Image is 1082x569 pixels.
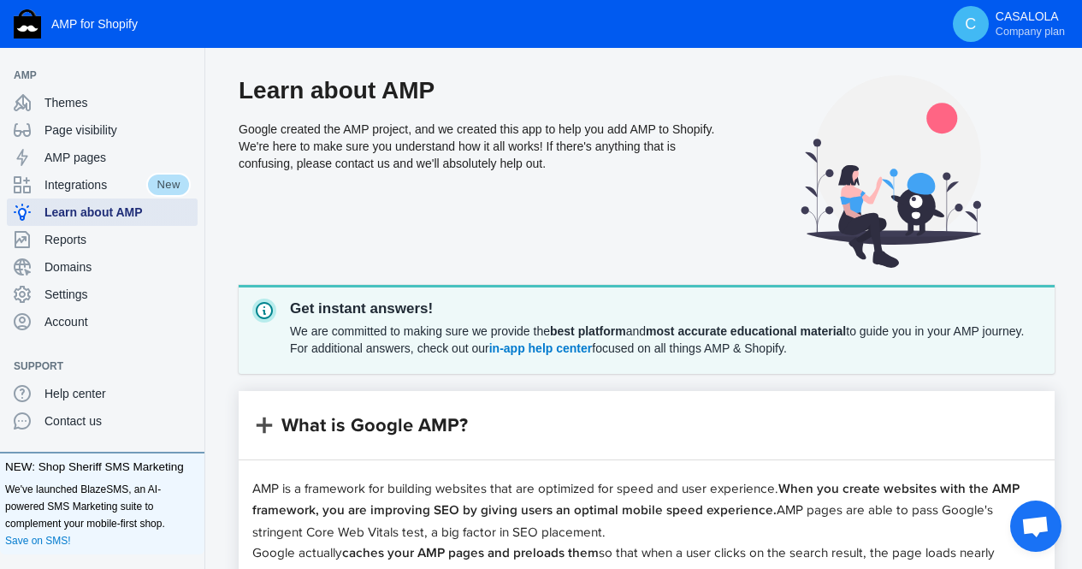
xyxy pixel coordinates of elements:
[7,171,198,199] a: IntegrationsNew
[44,122,191,139] span: Page visibility
[14,358,174,375] span: Support
[996,25,1065,39] span: Company plan
[44,412,191,430] span: Contact us
[1010,501,1061,552] div: Open chat
[281,410,468,440] span: What is Google AMP?
[7,308,198,335] a: Account
[996,9,1065,39] p: CASALOLA
[44,286,191,303] span: Settings
[7,226,198,253] a: Reports
[5,532,71,549] a: Save on SMS!
[44,258,191,276] span: Domains
[342,542,599,562] strong: caches your AMP pages and preloads them
[962,15,979,33] span: C
[7,116,198,144] a: Page visibility
[7,407,198,435] a: Contact us
[44,204,191,221] span: Learn about AMP
[7,281,198,308] a: Settings
[489,341,593,355] b: in-app help center
[44,313,191,330] span: Account
[44,94,191,111] span: Themes
[239,75,728,106] h2: Learn about AMP
[44,231,191,248] span: Reports
[7,89,198,116] a: Themes
[44,149,191,166] span: AMP pages
[14,9,41,39] img: Shop Sheriff Logo
[7,199,198,226] a: Learn about AMP
[550,324,626,338] b: best platform
[252,478,1020,519] strong: When you create websites with the AMP framework, you are improving SEO by giving users an optimal...
[646,324,846,338] b: most accurate educational material
[290,299,1041,319] p: Get instant answers!
[7,144,198,171] a: AMP pages
[44,176,146,193] span: Integrations
[290,323,1041,357] p: We are committed to making sure we provide the and to guide you in your AMP journey. For addition...
[174,363,201,370] button: Add a sales channel
[174,72,201,79] button: Add a sales channel
[251,412,277,438] mat-icon: add
[7,253,198,281] a: Domains
[44,385,191,402] span: Help center
[51,17,138,31] span: AMP for Shopify
[239,75,728,285] div: Google created the AMP project, and we created this app to help you add AMP to Shopify. We're her...
[14,67,174,84] span: AMP
[146,173,191,197] span: New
